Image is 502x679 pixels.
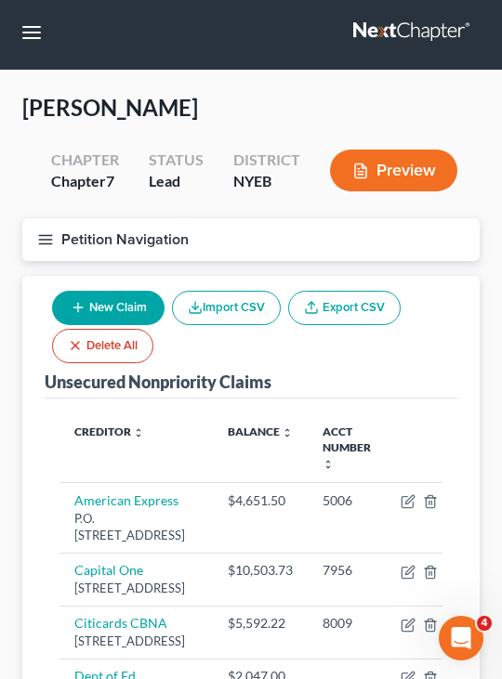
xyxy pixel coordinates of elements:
[149,171,204,192] div: Lead
[149,150,204,171] div: Status
[323,561,371,580] div: 7956
[323,459,334,470] i: unfold_more
[74,424,144,438] a: Creditor unfold_more
[22,218,480,261] button: Petition Navigation
[51,150,119,171] div: Chapter
[74,580,198,597] div: [STREET_ADDRESS]
[282,427,293,438] i: unfold_more
[228,491,293,510] div: $4,651.50
[233,150,300,171] div: District
[74,492,178,508] a: American Express
[228,424,293,438] a: Balance unfold_more
[288,291,401,325] a: Export CSV
[106,172,114,189] span: 7
[233,171,300,192] div: NYEB
[330,150,457,191] button: Preview
[74,510,198,544] div: P.O. [STREET_ADDRESS]
[323,614,371,633] div: 8009
[52,329,153,363] button: Delete All
[228,614,293,633] div: $5,592.22
[74,633,198,650] div: [STREET_ADDRESS]
[439,616,483,660] iframe: Intercom live chat
[51,171,119,192] div: Chapter
[323,491,371,510] div: 5006
[74,562,143,578] a: Capital One
[172,291,281,325] button: Import CSV
[74,615,167,631] a: Citicards CBNA
[477,616,492,631] span: 4
[228,561,293,580] div: $10,503.73
[45,371,271,393] div: Unsecured Nonpriority Claims
[133,427,144,438] i: unfold_more
[22,94,198,121] span: [PERSON_NAME]
[323,424,371,470] a: Acct Number unfold_more
[52,291,165,325] button: New Claim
